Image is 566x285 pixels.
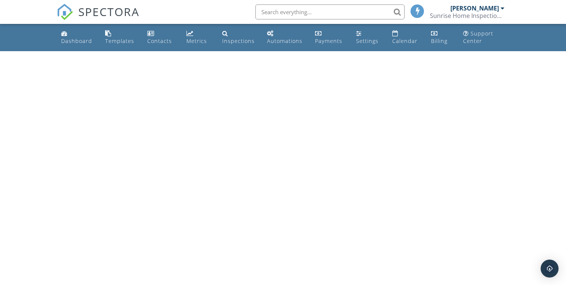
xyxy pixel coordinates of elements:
[392,37,418,44] div: Calendar
[315,37,342,44] div: Payments
[222,37,255,44] div: Inspections
[431,37,447,44] div: Billing
[312,27,347,48] a: Payments
[428,27,454,48] a: Billing
[219,27,258,48] a: Inspections
[105,37,134,44] div: Templates
[58,27,96,48] a: Dashboard
[102,27,139,48] a: Templates
[430,12,504,19] div: Sunrise Home Inspections LLC
[353,27,383,48] a: Settings
[264,27,306,48] a: Automations (Basic)
[186,37,207,44] div: Metrics
[183,27,213,48] a: Metrics
[356,37,378,44] div: Settings
[460,27,508,48] a: Support Center
[463,30,493,44] div: Support Center
[61,37,92,44] div: Dashboard
[57,10,139,26] a: SPECTORA
[78,4,139,19] span: SPECTORA
[541,260,559,278] div: Open Intercom Messenger
[255,4,405,19] input: Search everything...
[147,37,172,44] div: Contacts
[57,4,73,20] img: The Best Home Inspection Software - Spectora
[144,27,177,48] a: Contacts
[389,27,422,48] a: Calendar
[450,4,499,12] div: [PERSON_NAME]
[267,37,302,44] div: Automations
